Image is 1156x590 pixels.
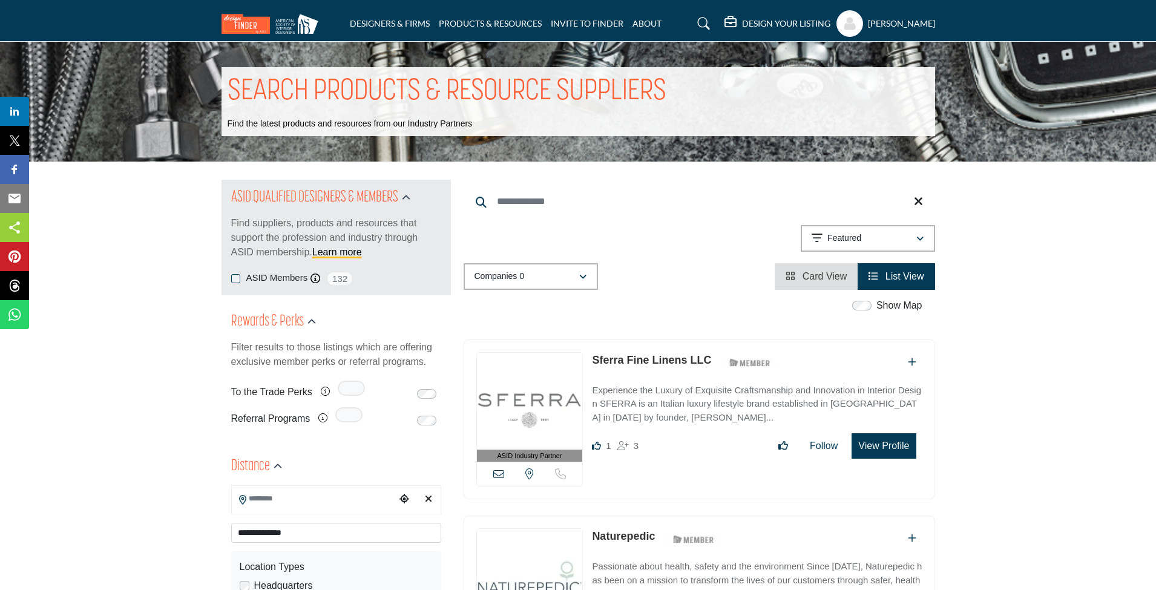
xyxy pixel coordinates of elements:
[634,441,639,451] span: 3
[592,376,922,425] a: Experience the Luxury of Exquisite Craftsmanship and Innovation in Interior Design SFERRA is an I...
[827,232,861,244] p: Featured
[852,433,916,459] button: View Profile
[464,263,598,290] button: Companies 0
[240,560,433,574] div: Location Types
[786,271,847,281] a: View Card
[551,18,623,28] a: INVITE TO FINDER
[723,355,777,370] img: ASID Members Badge Icon
[592,354,711,366] a: Sferra Fine Linens LLC
[228,118,473,130] p: Find the latest products and resources from our Industry Partners
[477,353,583,450] img: Sferra Fine Linens LLC
[908,533,916,543] a: Add To List
[231,311,304,333] h2: Rewards & Perks
[232,487,395,510] input: Search Location
[417,389,436,399] input: Switch to To the Trade Perks
[876,298,922,313] label: Show Map
[350,18,430,28] a: DESIGNERS & FIRMS
[439,18,542,28] a: PRODUCTS & RESOURCES
[592,384,922,425] p: Experience the Luxury of Exquisite Craftsmanship and Innovation in Interior Design SFERRA is an I...
[592,441,601,450] i: Like
[231,216,441,260] p: Find suppliers, products and resources that support the profession and industry through ASID memb...
[417,416,436,425] input: Switch to Referral Programs
[592,530,655,542] a: Naturepedic
[246,271,308,285] label: ASID Members
[686,14,718,33] a: Search
[617,439,639,453] div: Followers
[885,271,924,281] span: List View
[666,531,721,546] img: ASID Members Badge Icon
[803,271,847,281] span: Card View
[742,18,830,29] h5: DESIGN YOUR LISTING
[836,10,863,37] button: Show hide supplier dropdown
[395,487,413,513] div: Choose your current location
[231,340,441,369] p: Filter results to those listings which are offering exclusive member perks or referral programs.
[464,187,935,216] input: Search Keyword
[326,271,353,286] span: 132
[606,441,611,451] span: 1
[222,14,324,34] img: Site Logo
[312,247,362,257] a: Learn more
[228,73,666,111] h1: SEARCH PRODUCTS & RESOURCE SUPPLIERS
[231,274,240,283] input: ASID Members checkbox
[477,353,583,462] a: ASID Industry Partner
[801,225,935,252] button: Featured
[868,18,935,30] h5: [PERSON_NAME]
[858,263,934,290] li: List View
[802,434,846,458] button: Follow
[592,352,711,369] p: Sferra Fine Linens LLC
[775,263,858,290] li: Card View
[231,381,312,402] label: To the Trade Perks
[592,528,655,545] p: Naturepedic
[908,357,916,367] a: Add To List
[419,487,438,513] div: Clear search location
[231,187,398,209] h2: ASID QUALIFIED DESIGNERS & MEMBERS
[869,271,924,281] a: View List
[770,434,796,458] button: Like listing
[632,18,662,28] a: ABOUT
[475,270,525,283] p: Companies 0
[497,451,562,461] span: ASID Industry Partner
[231,523,441,543] select: Select options
[231,456,270,477] h2: Distance
[231,408,310,429] label: Referral Programs
[724,16,830,31] div: DESIGN YOUR LISTING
